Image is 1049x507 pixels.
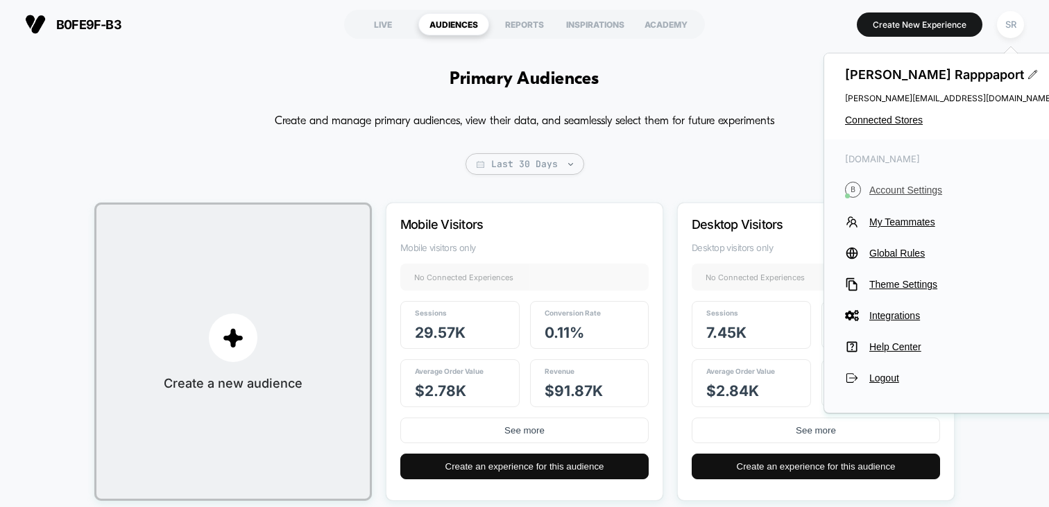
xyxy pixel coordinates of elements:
[997,11,1024,38] div: SR
[993,10,1028,39] button: SR
[25,14,46,35] img: Visually logo
[568,163,573,166] img: end
[94,203,372,501] button: plusCreate a new audience
[631,13,701,35] div: ACADEMY
[845,182,861,198] i: B
[477,161,484,168] img: calendar
[415,309,447,317] span: Sessions
[545,367,574,375] span: Revenue
[450,69,599,89] h1: Primary Audiences
[418,13,489,35] div: AUDIENCES
[400,217,611,232] p: Mobile Visitors
[692,454,940,479] button: Create an experience for this audience
[706,382,759,399] span: $ 2.84k
[545,309,601,317] span: Conversion Rate
[415,324,466,341] span: 29.57k
[56,17,121,32] span: b0fe9f-b3
[545,382,603,399] span: $ 91.87k
[706,309,738,317] span: Sessions
[560,13,631,35] div: INSPIRATIONS
[706,324,747,341] span: 7.45k
[400,454,649,479] button: Create an experience for this audience
[466,153,584,175] span: Last 30 Days
[415,367,484,375] span: Average Order Value
[348,13,418,35] div: LIVE
[692,418,940,443] button: See more
[692,242,940,253] span: Desktop visitors only
[400,418,649,443] button: See more
[706,367,775,375] span: Average Order Value
[545,324,584,341] span: 0.11 %
[21,13,126,35] button: b0fe9f-b3
[223,327,244,348] img: plus
[275,110,774,132] p: Create and manage primary audiences, view their data, and seamlessly select them for future exper...
[692,217,903,232] p: Desktop Visitors
[857,12,982,37] button: Create New Experience
[400,242,649,253] span: Mobile visitors only
[489,13,560,35] div: REPORTS
[415,382,466,399] span: $ 2.78k
[164,376,302,390] span: Create a new audience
